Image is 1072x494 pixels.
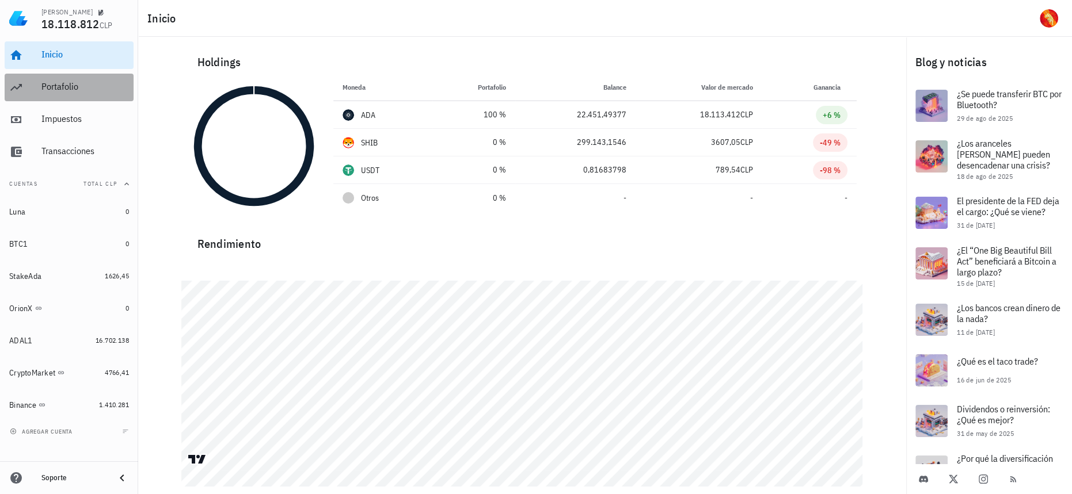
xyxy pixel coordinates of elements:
[147,9,181,28] h1: Inicio
[126,304,129,312] span: 0
[906,187,1072,238] a: El presidente de la FED deja el cargo: ¿Qué se viene? 31 de [DATE]
[524,164,626,176] div: 0,81683798
[957,355,1038,367] span: ¿Qué es el taco trade?
[83,180,117,187] span: Total CLP
[442,192,506,204] div: 0 %
[343,164,354,176] div: USDT-icon
[813,83,847,91] span: Ganancia
[624,193,626,203] span: -
[96,336,129,344] span: 16.702.138
[740,137,753,147] span: CLP
[9,207,25,217] div: Luna
[957,376,1011,384] span: 16 de jun de 2025
[957,114,1013,122] span: 29 de ago de 2025
[5,41,134,69] a: Inicio
[126,207,129,216] span: 0
[906,81,1072,131] a: ¿Se puede transferir BTC por Bluetooth? 29 de ago de 2025
[957,195,1059,217] span: El presidente de la FED deja el cargo: ¿Qué se viene?
[41,16,100,32] span: 18.118.812
[99,400,129,409] span: 1.410.281
[906,294,1072,345] a: ¿Los bancos crean dinero de la nada? 11 de [DATE]
[9,9,28,28] img: LedgiFi
[515,74,636,101] th: Balance
[906,44,1072,81] div: Blog y noticias
[711,137,740,147] span: 3607,05
[126,239,129,248] span: 0
[9,304,33,313] div: OrionX
[41,113,129,124] div: Impuestos
[100,20,113,30] span: CLP
[9,336,32,346] div: ADAL1
[105,271,129,280] span: 1626,45
[442,136,506,148] div: 0 %
[845,193,847,203] span: -
[188,44,857,81] div: Holdings
[5,391,134,419] a: Binance 1.410.281
[432,74,515,101] th: Portafolio
[12,428,73,435] span: agregar cuenta
[820,164,841,176] div: -98 %
[361,164,380,176] div: USDT
[5,198,134,225] a: Luna 0
[5,138,134,166] a: Transacciones
[716,164,740,175] span: 789,54
[5,262,134,290] a: StakeAda 1626,45
[740,109,753,120] span: CLP
[5,106,134,133] a: Impuestos
[957,429,1014,438] span: 31 de may de 2025
[41,473,106,482] div: Soporte
[740,164,753,175] span: CLP
[188,225,857,253] div: Rendimiento
[9,400,36,410] div: Binance
[41,7,93,17] div: [PERSON_NAME]
[5,327,134,354] a: ADAL1 16.702.138
[442,109,506,121] div: 100 %
[5,170,134,198] button: CuentasTotal CLP
[700,109,740,120] span: 18.113.412
[343,137,354,148] div: SHIB-icon
[105,368,129,377] span: 4766,41
[957,172,1013,181] span: 18 de ago de 2025
[636,74,762,101] th: Valor de mercado
[41,49,129,60] div: Inicio
[333,74,432,101] th: Moneda
[906,238,1072,294] a: ¿El “One Big Beautiful Bill Act” beneficiará a Bitcoin a largo plazo? 15 de [DATE]
[7,426,78,437] button: agregar cuenta
[361,137,378,148] div: SHIB
[750,193,753,203] span: -
[820,137,841,148] div: -49 %
[361,192,379,204] span: Otros
[5,74,134,101] a: Portafolio
[957,244,1056,278] span: ¿El “One Big Beautiful Bill Act” beneficiará a Bitcoin a largo plazo?
[5,230,134,258] a: BTC1 0
[823,109,841,121] div: +6 %
[41,145,129,156] div: Transacciones
[957,88,1062,110] span: ¿Se puede transferir BTC por Bluetooth?
[957,221,995,229] span: 31 de [DATE]
[906,396,1072,446] a: Dividendos o reinversión: ¿Qué es mejor? 31 de may de 2025
[1040,9,1058,28] div: avatar
[442,164,506,176] div: 0 %
[5,294,134,322] a: OrionX 0
[906,345,1072,396] a: ¿Qué es el taco trade? 16 de jun de 2025
[9,239,28,249] div: BTC1
[361,109,376,121] div: ADA
[41,81,129,92] div: Portafolio
[957,137,1050,171] span: ¿Los aranceles [PERSON_NAME] pueden desencadenar una crisis?
[957,302,1060,324] span: ¿Los bancos crean dinero de la nada?
[906,131,1072,187] a: ¿Los aranceles [PERSON_NAME] pueden desencadenar una crisis? 18 de ago de 2025
[343,109,354,121] div: ADA-icon
[957,328,995,336] span: 11 de [DATE]
[9,368,55,378] div: CryptoMarket
[957,403,1050,426] span: Dividendos o reinversión: ¿Qué es mejor?
[957,279,995,288] span: 15 de [DATE]
[9,271,41,281] div: StakeAda
[524,136,626,148] div: 299.143,1546
[524,109,626,121] div: 22.451,49377
[187,454,207,465] a: Charting by TradingView
[5,359,134,386] a: CryptoMarket 4766,41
